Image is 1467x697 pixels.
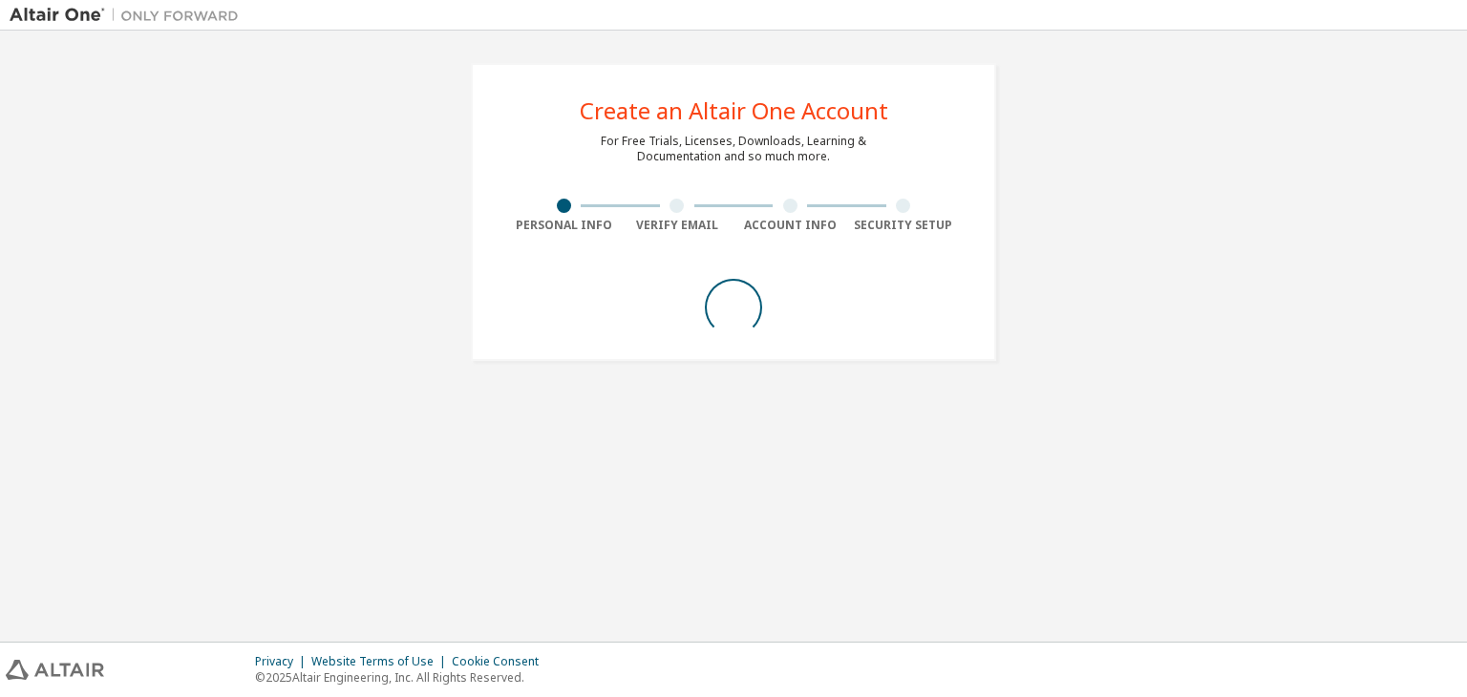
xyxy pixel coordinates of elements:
[311,654,452,669] div: Website Terms of Use
[621,218,734,233] div: Verify Email
[255,654,311,669] div: Privacy
[580,99,888,122] div: Create an Altair One Account
[255,669,550,686] p: © 2025 Altair Engineering, Inc. All Rights Reserved.
[601,134,866,164] div: For Free Trials, Licenses, Downloads, Learning & Documentation and so much more.
[733,218,847,233] div: Account Info
[6,660,104,680] img: altair_logo.svg
[507,218,621,233] div: Personal Info
[10,6,248,25] img: Altair One
[847,218,961,233] div: Security Setup
[452,654,550,669] div: Cookie Consent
